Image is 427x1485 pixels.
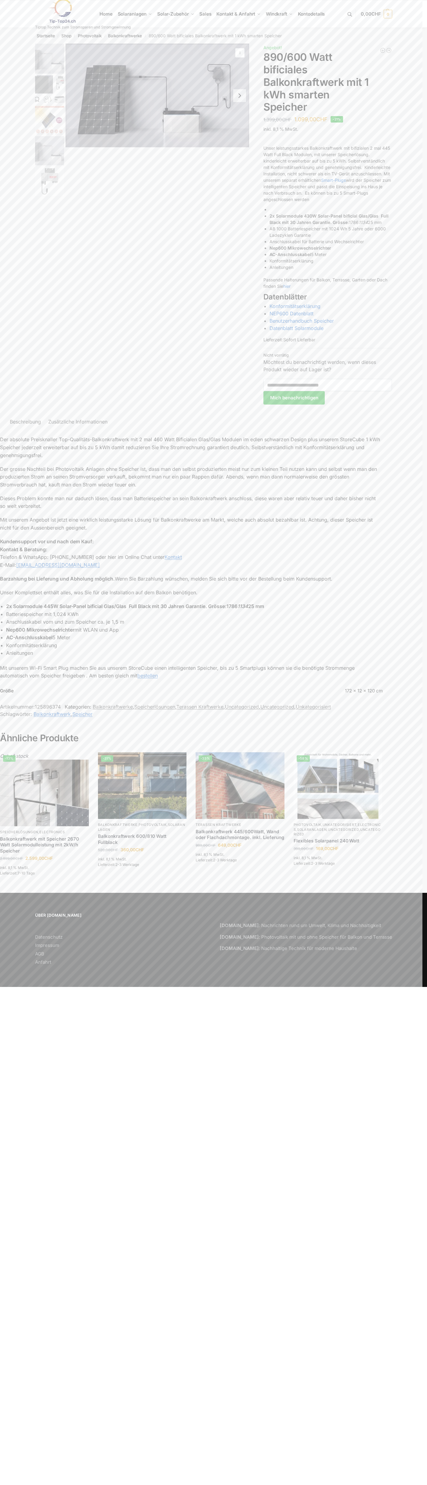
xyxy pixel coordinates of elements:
[270,325,324,331] a: Datenblatt Solarmodule
[270,264,392,270] li: Anleitungen
[196,852,284,857] p: inkl. 8,1 % MwSt.
[311,861,335,866] span: 2-3 Werktage
[137,673,158,679] a: bestellen
[6,627,74,633] strong: Nep600 Mikrowechselrichter
[263,292,392,302] h3: Datenblätter
[66,44,249,147] img: ASE 1000 Batteriespeicher
[270,251,392,258] li: 5 Meter
[16,562,100,568] a: [EMAIL_ADDRESS][DOMAIN_NAME]
[35,959,51,965] a: Anfahrt
[98,823,138,827] a: Balkonkraftwerke
[297,827,327,832] a: Solaranlagen
[306,846,313,851] span: CHF
[65,703,331,710] span: Kategorien: , , , , ,
[260,704,294,710] a: Uncategorized
[263,391,324,405] button: Mich benachrichtigen
[196,858,237,862] span: Lieferzeit:
[263,277,392,289] p: Passende Halterungen für Balkon, Terrasse, Garten oder Dach finden Sie
[6,626,383,634] li: mit WLAN und App
[6,649,383,657] li: Anleitungen
[199,11,212,17] span: Sales
[294,823,381,831] a: Electronics
[225,704,259,710] a: Uncategorized
[34,711,71,717] a: Balkonkraftwerk
[294,827,381,836] a: Uncategorized
[220,922,381,928] a: [DOMAIN_NAME]: Nachrichten rund um Umwelt, Klima und Nachhaltigkeit
[118,11,147,17] span: Solaranlagen
[25,856,53,861] bdi: 2.599,00
[298,11,325,17] span: Kontodetails
[328,827,359,832] a: Uncategorized
[294,116,327,123] bdi: 1.099,00
[270,226,392,238] li: AB 1000 Batteriespeicher mit 1024 Wh 5 Jahre oder 6000 Ladezyklen Garantie
[263,358,392,373] p: Möchtest du benachrichtigt werden, wenn dieses Produkt wieder auf Lager ist?
[15,856,23,861] span: CHF
[6,634,52,640] strong: AC-Anschlusskabel
[6,603,264,609] strong: 2x Solarmodule 445W Solar-Panel bificial Glas/Glas Full Black mit 30 Jahren Garantie. Grösse:1786...
[196,752,284,819] img: Wandbefestigung Solarmodul
[6,642,383,650] li: Konformitätserklärung
[98,848,118,852] bdi: 520,00
[233,842,241,848] span: CHF
[218,842,241,848] bdi: 649,00
[208,843,215,848] span: CHF
[121,847,144,852] bdi: 360,00
[282,117,291,123] span: CHF
[115,0,154,28] a: Solaranlagen
[294,861,335,866] span: Lieferzeit:
[220,945,259,951] strong: [DOMAIN_NAME]
[294,823,382,837] p: , , , , ,
[115,862,139,867] span: 2-3 Werktage
[220,934,259,940] strong: [DOMAIN_NAME]
[263,337,315,342] span: Lieferzeit:
[35,942,59,948] a: Impressum
[270,252,311,257] strong: AC-Anschlusskabel
[176,704,223,710] a: Terassen Kraftwerke
[263,145,392,203] p: Unser leistungsstarkes Balkonkraftwerk mit bifizialen 2 mal 445 Watt Full Black Modulen, mit unse...
[39,830,65,834] a: Electronics
[17,871,35,875] span: 7-10 Tage
[196,829,284,841] a: Balkonkraftwerk 445/600Watt, Wand oder Flachdachmontage. inkl. Lieferung
[35,704,61,710] span: 125896374
[266,11,287,17] span: Windkraft
[294,838,382,844] a: Flexibles Solarpanel 240 Watt
[196,843,215,848] bdi: 999,00
[136,847,144,852] span: CHF
[380,47,386,53] a: Mega XXL 1780 Watt Steckerkraftwerk Genehmigungsfrei.
[98,752,187,819] img: 2 Balkonkraftwerke
[263,117,291,123] bdi: 1.399,00
[110,848,118,852] span: CHF
[102,34,108,38] span: /
[55,34,61,38] span: /
[294,846,313,851] bdi: 399,00
[263,0,295,28] a: Windkraft
[220,945,357,951] a: [DOMAIN_NAME]: Nachhaltige Technik für moderne Haushalte
[294,752,382,819] a: -58%Flexible Solar Module für Wohnmobile Camping Balkon
[165,554,182,560] a: Kontakt
[35,106,64,135] img: Bificial 30 % mehr Leistung
[371,11,381,17] span: CHF
[316,846,338,851] bdi: 169,00
[72,711,92,717] a: Speicher
[35,25,131,29] p: Tiptop Technik zum Stromsparen und Stromgewinnung
[233,89,246,102] button: Next slide
[270,258,392,264] li: Konformitätserklärung
[220,934,392,940] a: [DOMAIN_NAME]: Photovoltaik mit und ohne Speicher für Balkon und Terrasse
[155,0,197,28] a: Solar-Zubehör
[6,618,383,626] li: Anschlusskabel vom und zum Speicher ca. je 1,5 m
[283,284,291,289] a: hier
[263,51,392,113] h1: 890/600 Watt bificiales Balkonkraftwerk mit 1 kWh smarten Speicher
[24,28,403,44] nav: Breadcrumb
[93,704,133,710] a: Balkonkraftwerke
[45,414,111,429] a: Zusätzliche Informationen
[196,752,284,819] a: -35%Wandbefestigung Solarmodul
[321,178,346,183] a: Smart-Plugs
[237,603,248,609] em: 1134
[35,934,63,940] a: Datenschutz
[98,856,187,862] p: inkl. 8,1 % MwSt.
[216,11,255,17] span: Kontakt & Anfahrt
[361,5,392,23] a: 0,00CHF 0
[6,414,45,429] a: Beschreibung
[35,951,44,957] a: AGB
[220,922,259,928] strong: [DOMAIN_NAME]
